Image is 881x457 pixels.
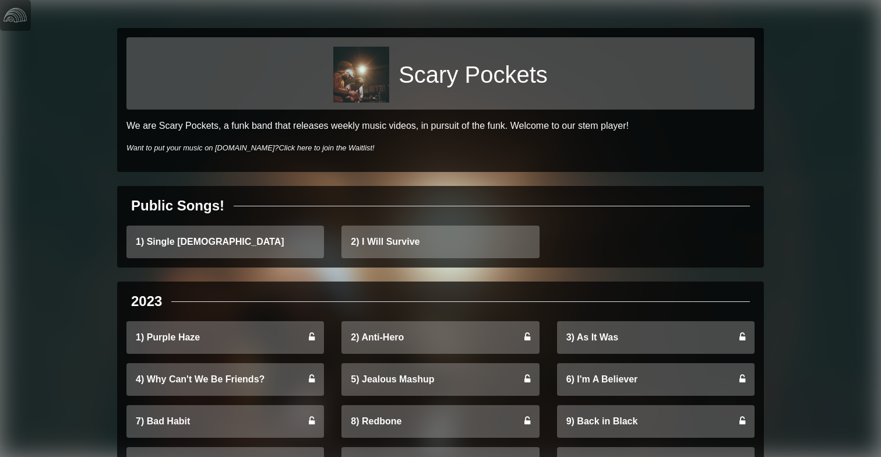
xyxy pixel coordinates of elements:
a: 8) Redbone [341,405,539,438]
a: 9) Back in Black [557,405,755,438]
a: 1) Single [DEMOGRAPHIC_DATA] [126,226,324,258]
a: 1) Purple Haze [126,321,324,354]
a: 6) I'm A Believer [557,363,755,396]
a: 4) Why Can't We Be Friends? [126,363,324,396]
img: logo-white-4c48a5e4bebecaebe01ca5a9d34031cfd3d4ef9ae749242e8c4bf12ef99f53e8.png [3,3,27,27]
a: 7) Bad Habit [126,405,324,438]
a: 2) I Will Survive [341,226,539,258]
a: 2) Anti-Hero [341,321,539,354]
a: Click here to join the Waitlist! [279,143,374,152]
div: 2023 [131,291,162,312]
a: 5) Jealous Mashup [341,363,539,396]
a: 3) As It Was [557,321,755,354]
p: We are Scary Pockets, a funk band that releases weekly music videos, in pursuit of the funk. Welc... [126,119,755,133]
img: eb2b9f1fcec850ed7bd0394cef72471172fe51341a211d5a1a78223ca1d8a2ba.jpg [333,47,389,103]
i: Want to put your music on [DOMAIN_NAME]? [126,143,375,152]
h1: Scary Pockets [399,61,548,89]
div: Public Songs! [131,195,224,216]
